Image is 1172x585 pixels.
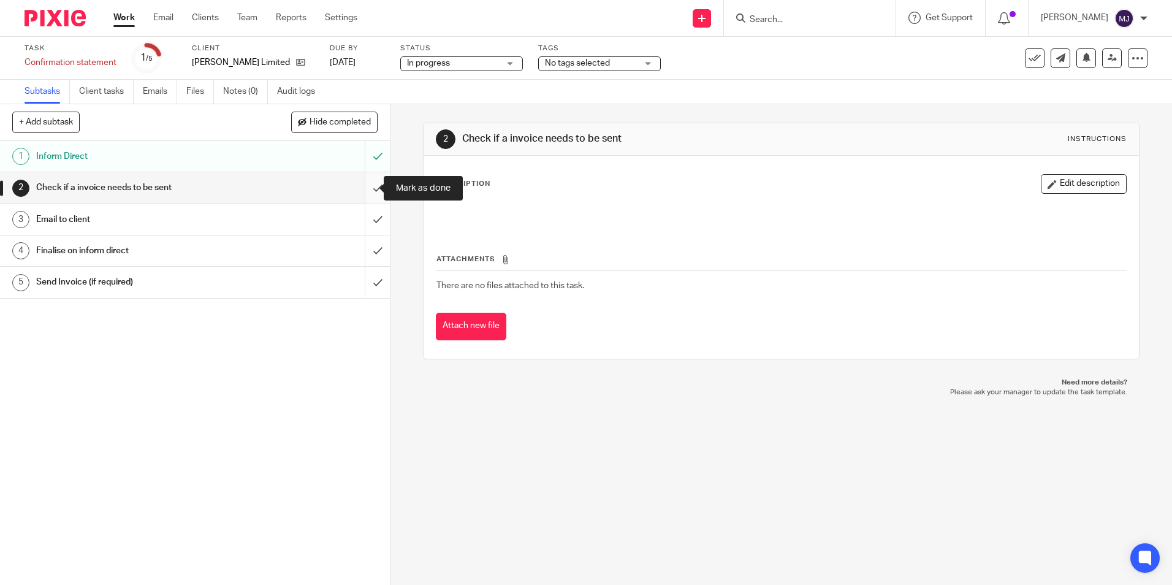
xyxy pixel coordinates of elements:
[12,148,29,165] div: 1
[400,44,523,53] label: Status
[748,15,859,26] input: Search
[36,210,247,229] h1: Email to client
[1041,12,1108,24] p: [PERSON_NAME]
[1068,134,1127,144] div: Instructions
[462,132,807,145] h1: Check if a invoice needs to be sent
[12,180,29,197] div: 2
[436,179,490,189] p: Description
[25,44,116,53] label: Task
[146,55,153,62] small: /5
[192,56,290,69] p: [PERSON_NAME] Limited
[1114,9,1134,28] img: svg%3E
[926,13,973,22] span: Get Support
[25,80,70,104] a: Subtasks
[435,378,1127,388] p: Need more details?
[276,12,306,24] a: Reports
[36,242,247,260] h1: Finalise on inform direct
[277,80,324,104] a: Audit logs
[538,44,661,53] label: Tags
[330,44,385,53] label: Due by
[36,147,247,166] h1: Inform Direct
[143,80,177,104] a: Emails
[192,44,314,53] label: Client
[436,281,584,290] span: There are no files attached to this task.
[140,51,153,65] div: 1
[435,388,1127,397] p: Please ask your manager to update the task template.
[1041,174,1127,194] button: Edit description
[113,12,135,24] a: Work
[12,112,80,132] button: + Add subtask
[436,313,506,340] button: Attach new file
[153,12,173,24] a: Email
[25,56,116,69] div: Confirmation statement
[36,273,247,291] h1: Send Invoice (if required)
[545,59,610,67] span: No tags selected
[291,112,378,132] button: Hide completed
[192,12,219,24] a: Clients
[436,129,455,149] div: 2
[25,10,86,26] img: Pixie
[186,80,214,104] a: Files
[12,274,29,291] div: 5
[310,118,371,128] span: Hide completed
[79,80,134,104] a: Client tasks
[12,211,29,228] div: 3
[330,58,356,67] span: [DATE]
[223,80,268,104] a: Notes (0)
[237,12,257,24] a: Team
[325,12,357,24] a: Settings
[12,242,29,259] div: 4
[36,178,247,197] h1: Check if a invoice needs to be sent
[436,256,495,262] span: Attachments
[407,59,450,67] span: In progress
